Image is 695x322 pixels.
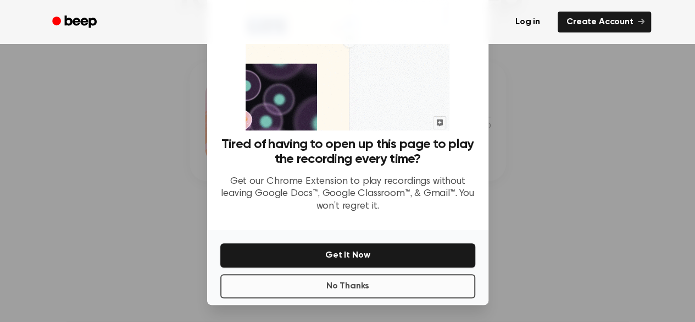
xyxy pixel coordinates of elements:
button: No Thanks [220,274,475,298]
a: Create Account [558,12,651,32]
p: Get our Chrome Extension to play recordings without leaving Google Docs™, Google Classroom™, & Gm... [220,176,475,213]
a: Log in [504,9,551,35]
h3: Tired of having to open up this page to play the recording every time? [220,137,475,167]
a: Beep [45,12,107,33]
button: Get It Now [220,243,475,268]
